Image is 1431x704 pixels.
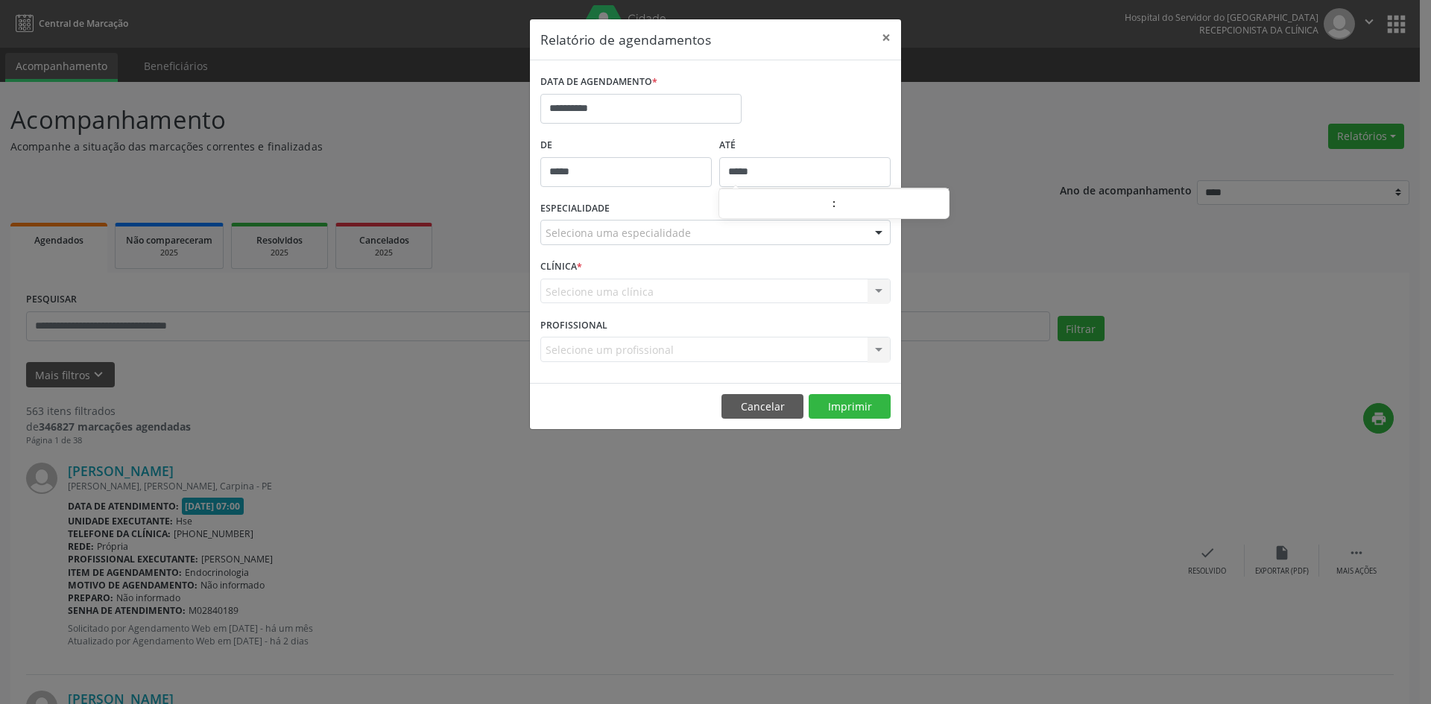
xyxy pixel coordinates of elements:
span: : [832,188,836,218]
label: CLÍNICA [540,256,582,279]
label: ATÉ [719,134,891,157]
h5: Relatório de agendamentos [540,30,711,49]
button: Imprimir [809,394,891,419]
label: DATA DE AGENDAMENTO [540,71,657,94]
button: Close [871,19,901,56]
label: De [540,134,712,157]
input: Minute [836,190,949,220]
input: Hour [719,190,832,220]
label: PROFISSIONAL [540,314,607,337]
span: Seleciona uma especialidade [546,225,691,241]
label: ESPECIALIDADE [540,197,610,221]
button: Cancelar [721,394,803,419]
